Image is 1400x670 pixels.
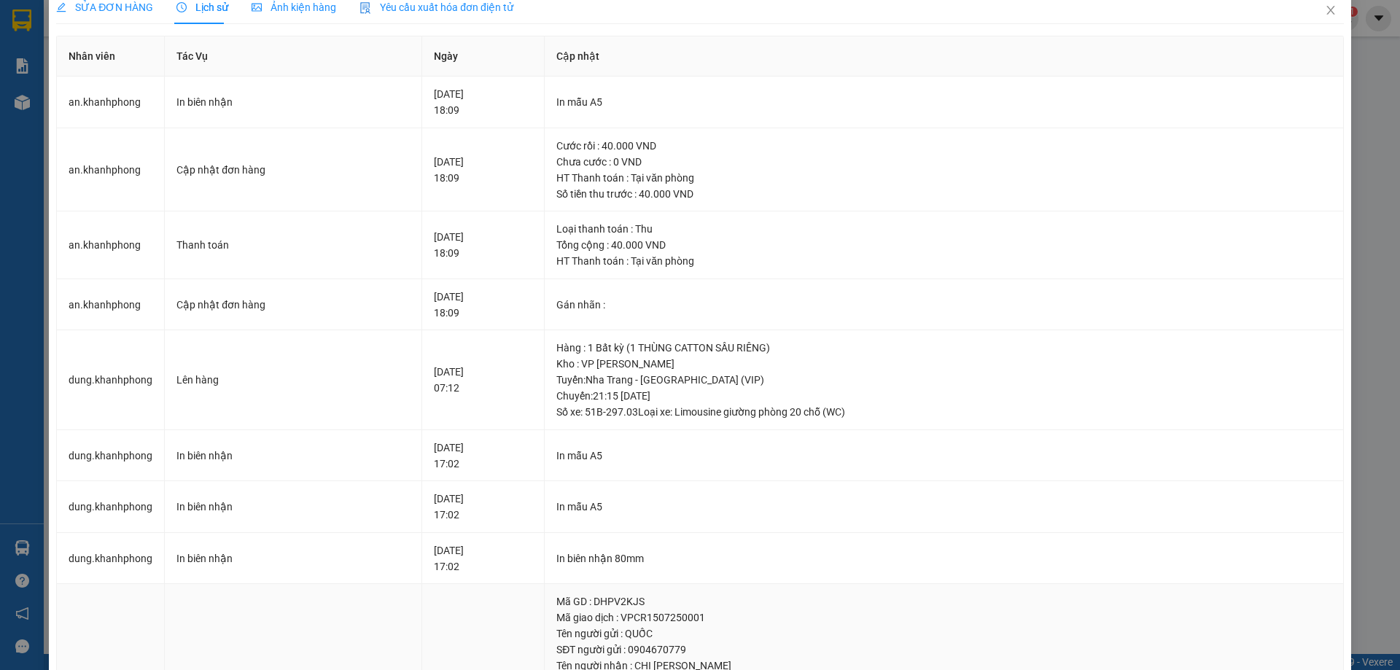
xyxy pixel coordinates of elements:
[422,36,545,77] th: Ngày
[57,279,165,331] td: an.khanhphong
[176,2,187,12] span: clock-circle
[252,1,336,13] span: Ảnh kiện hàng
[252,2,262,12] span: picture
[94,21,140,115] b: BIÊN NHẬN GỬI HÀNG
[176,372,410,388] div: Lên hàng
[57,481,165,533] td: dung.khanhphong
[556,626,1331,642] div: Tên người gửi : QUỐC
[359,2,371,14] img: icon
[57,330,165,430] td: dung.khanhphong
[556,593,1331,609] div: Mã GD : DHPV2KJS
[556,297,1331,313] div: Gán nhãn :
[556,237,1331,253] div: Tổng cộng : 40.000 VND
[176,1,228,13] span: Lịch sử
[18,94,82,163] b: [PERSON_NAME]
[434,229,533,261] div: [DATE] 18:09
[434,542,533,574] div: [DATE] 17:02
[176,297,410,313] div: Cập nhật đơn hàng
[556,94,1331,110] div: In mẫu A5
[57,211,165,279] td: an.khanhphong
[176,550,410,566] div: In biên nhận
[556,642,1331,658] div: SĐT người gửi : 0904670779
[56,1,153,13] span: SỬA ĐƠN HÀNG
[556,499,1331,515] div: In mẫu A5
[434,154,533,186] div: [DATE] 18:09
[122,55,201,67] b: [DOMAIN_NAME]
[556,550,1331,566] div: In biên nhận 80mm
[176,94,410,110] div: In biên nhận
[556,372,1331,420] div: Tuyến : Nha Trang - [GEOGRAPHIC_DATA] (VIP) Chuyến: 21:15 [DATE] Số xe: 51B-297.03 Loại xe: Limou...
[122,69,201,87] li: (c) 2017
[556,609,1331,626] div: Mã giao dịch : VPCR1507250001
[176,237,410,253] div: Thanh toán
[57,128,165,212] td: an.khanhphong
[18,18,91,91] img: logo.jpg
[434,86,533,118] div: [DATE] 18:09
[176,162,410,178] div: Cập nhật đơn hàng
[57,36,165,77] th: Nhân viên
[434,440,533,472] div: [DATE] 17:02
[545,36,1344,77] th: Cập nhật
[556,253,1331,269] div: HT Thanh toán : Tại văn phòng
[556,154,1331,170] div: Chưa cước : 0 VND
[57,430,165,482] td: dung.khanhphong
[434,289,533,321] div: [DATE] 18:09
[556,221,1331,237] div: Loại thanh toán : Thu
[556,170,1331,186] div: HT Thanh toán : Tại văn phòng
[359,1,513,13] span: Yêu cầu xuất hóa đơn điện tử
[176,499,410,515] div: In biên nhận
[165,36,422,77] th: Tác Vụ
[57,77,165,128] td: an.khanhphong
[56,2,66,12] span: edit
[556,186,1331,202] div: Số tiền thu trước : 40.000 VND
[57,533,165,585] td: dung.khanhphong
[556,138,1331,154] div: Cước rồi : 40.000 VND
[556,448,1331,464] div: In mẫu A5
[556,340,1331,356] div: Hàng : 1 Bất kỳ (1 THÙNG CATTON SẦU RIÊNG)
[556,356,1331,372] div: Kho : VP [PERSON_NAME]
[434,364,533,396] div: [DATE] 07:12
[176,448,410,464] div: In biên nhận
[158,18,193,53] img: logo.jpg
[1325,4,1337,16] span: close
[434,491,533,523] div: [DATE] 17:02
